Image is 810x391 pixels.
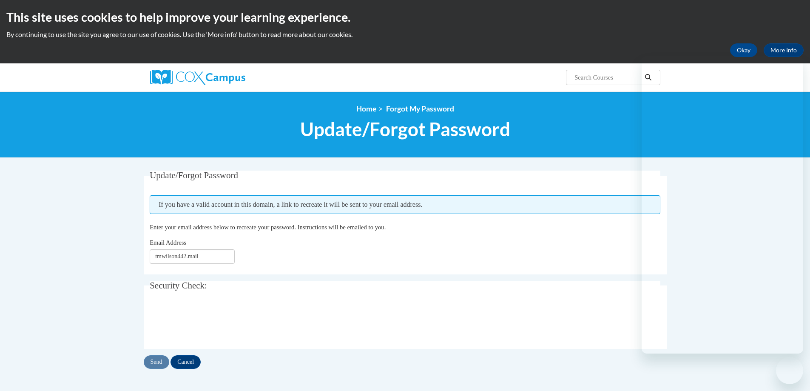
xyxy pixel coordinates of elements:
input: Search Courses [574,72,642,83]
span: Update/Forgot Password [300,118,510,140]
span: Update/Forgot Password [150,170,238,180]
iframe: Button to launch messaging window, conversation in progress [776,357,803,384]
p: By continuing to use the site you agree to our use of cookies. Use the ‘More info’ button to read... [6,30,804,39]
a: Cox Campus [150,70,312,85]
input: Email [150,249,235,264]
input: Cancel [171,355,201,369]
span: Enter your email address below to recreate your password. Instructions will be emailed to you. [150,224,386,231]
a: Home [356,104,376,113]
button: Okay [730,43,757,57]
span: Forgot My Password [386,104,454,113]
span: If you have a valid account in this domain, a link to recreate it will be sent to your email addr... [150,195,660,214]
span: Security Check: [150,280,207,291]
h2: This site uses cookies to help improve your learning experience. [6,9,804,26]
img: Cox Campus [150,70,245,85]
iframe: Messaging window [642,56,803,354]
span: Email Address [150,239,186,246]
a: More Info [764,43,804,57]
iframe: reCAPTCHA [150,305,279,338]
